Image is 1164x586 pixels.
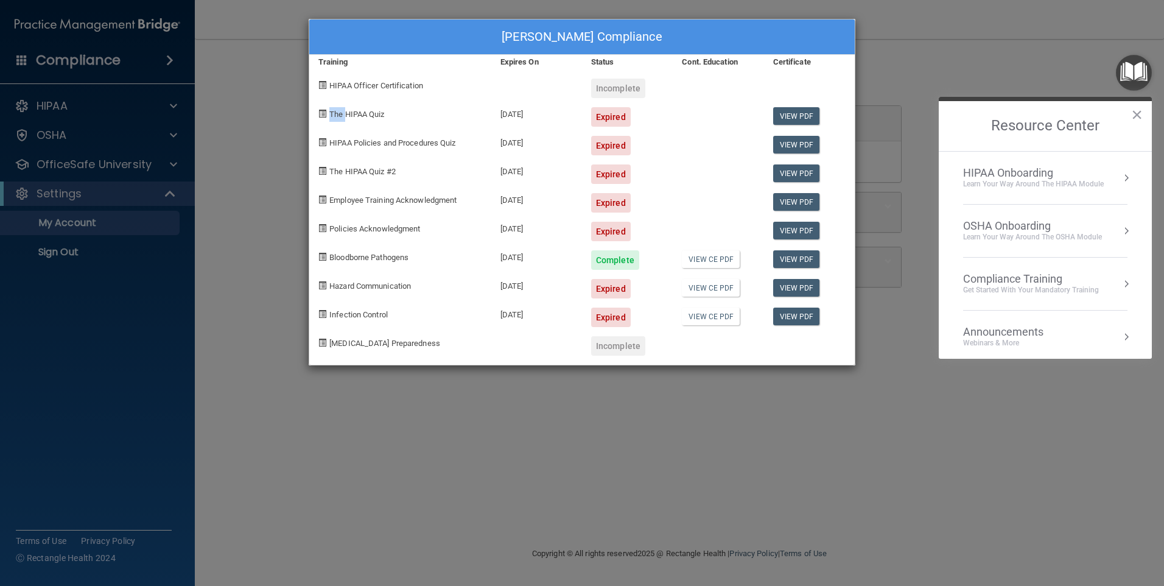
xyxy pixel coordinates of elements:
a: View CE PDF [682,308,740,325]
div: Expires On [491,55,582,69]
h2: Resource Center [939,101,1152,151]
div: Learn Your Way around the HIPAA module [963,179,1104,189]
div: Expired [591,308,631,327]
div: Status [582,55,673,69]
div: Expired [591,136,631,155]
div: HIPAA Onboarding [963,166,1104,180]
div: [DATE] [491,98,582,127]
span: Infection Control [329,310,388,319]
div: [DATE] [491,241,582,270]
a: View PDF [773,279,820,297]
div: Certificate [764,55,855,69]
button: Close [1131,105,1143,124]
div: Compliance Training [963,272,1099,286]
a: View PDF [773,164,820,182]
a: View PDF [773,250,820,268]
div: Webinars & More [963,338,1068,348]
div: [DATE] [491,127,582,155]
a: View PDF [773,193,820,211]
div: Training [309,55,491,69]
span: HIPAA Policies and Procedures Quiz [329,138,455,147]
a: View PDF [773,222,820,239]
div: OSHA Onboarding [963,219,1102,233]
span: The HIPAA Quiz [329,110,384,119]
span: Employee Training Acknowledgment [329,196,457,205]
div: Expired [591,279,631,298]
span: HIPAA Officer Certification [329,81,423,90]
div: Expired [591,107,631,127]
div: [DATE] [491,270,582,298]
div: Incomplete [591,79,645,98]
div: [PERSON_NAME] Compliance [309,19,855,55]
div: Learn your way around the OSHA module [963,232,1102,242]
a: View PDF [773,107,820,125]
a: View CE PDF [682,250,740,268]
div: Expired [591,193,631,213]
span: [MEDICAL_DATA] Preparedness [329,339,440,348]
div: Announcements [963,325,1068,339]
div: Incomplete [591,336,645,356]
div: [DATE] [491,213,582,241]
div: Expired [591,222,631,241]
span: Hazard Communication [329,281,411,291]
div: [DATE] [491,155,582,184]
a: View CE PDF [682,279,740,297]
div: Complete [591,250,639,270]
a: View PDF [773,308,820,325]
div: [DATE] [491,184,582,213]
div: Resource Center [939,97,1152,359]
div: [DATE] [491,298,582,327]
div: Cont. Education [673,55,763,69]
span: Policies Acknowledgment [329,224,420,233]
div: Get Started with your mandatory training [963,285,1099,295]
span: The HIPAA Quiz #2 [329,167,396,176]
a: View PDF [773,136,820,154]
button: Open Resource Center [1116,55,1152,91]
span: Bloodborne Pathogens [329,253,408,262]
div: Expired [591,164,631,184]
